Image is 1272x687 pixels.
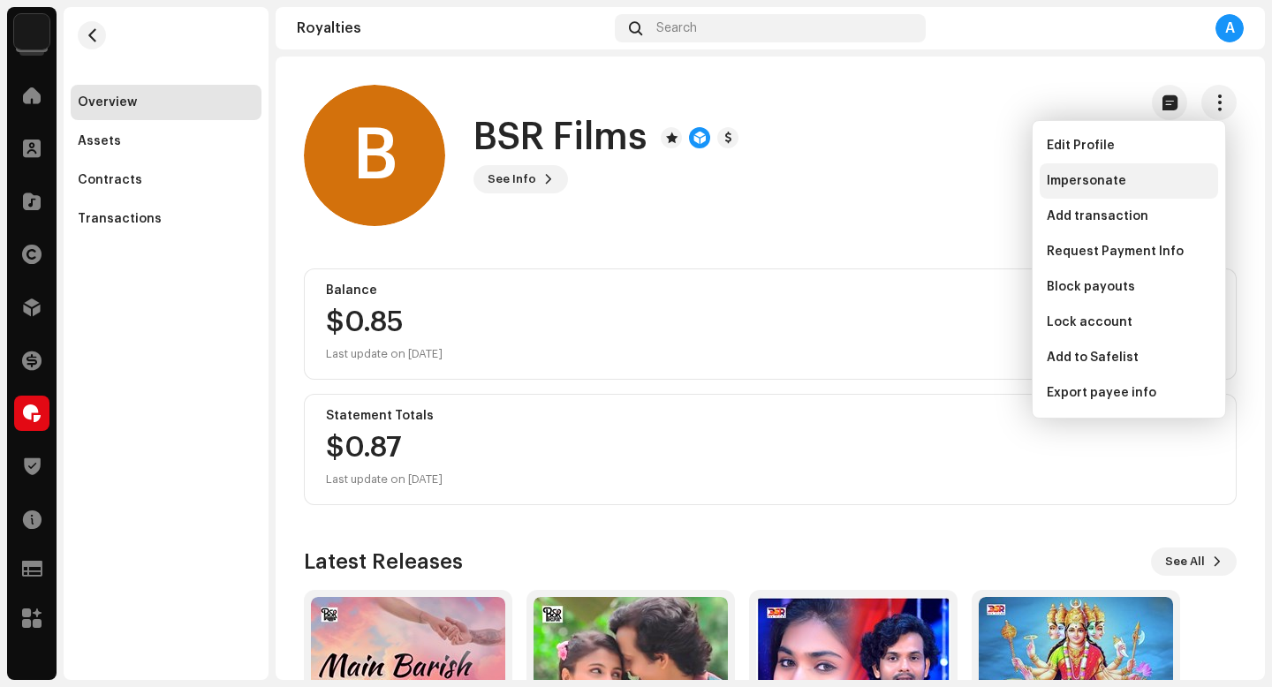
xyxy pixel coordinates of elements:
[326,469,443,490] div: Last update on [DATE]
[1151,547,1237,576] button: See All
[304,394,1237,505] re-o-card-value: Statement Totals
[473,165,568,193] button: See Info
[326,343,443,365] div: Last update on [DATE]
[1047,280,1135,294] span: Block payouts
[304,85,445,226] div: B
[1047,351,1139,365] span: Add to Safelist
[1047,386,1156,400] span: Export payee info
[326,283,1215,298] div: Balance
[1165,544,1205,579] span: See All
[304,268,1237,380] re-o-card-value: Balance
[1047,174,1126,188] span: Impersonate
[78,212,162,226] div: Transactions
[1047,209,1148,223] span: Add transaction
[488,162,536,197] span: See Info
[78,134,121,148] div: Assets
[78,173,142,187] div: Contracts
[297,21,608,35] div: Royalties
[304,547,463,576] h3: Latest Releases
[1047,315,1132,329] span: Lock account
[1047,245,1184,259] span: Request Payment Info
[71,85,261,120] re-m-nav-item: Overview
[14,14,49,49] img: 10d72f0b-d06a-424f-aeaa-9c9f537e57b6
[1215,14,1244,42] div: A
[326,409,1215,423] div: Statement Totals
[656,21,697,35] span: Search
[473,117,647,158] h1: BSR Films
[71,162,261,198] re-m-nav-item: Contracts
[78,95,137,109] div: Overview
[1047,139,1115,153] span: Edit Profile
[71,201,261,237] re-m-nav-item: Transactions
[71,124,261,159] re-m-nav-item: Assets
